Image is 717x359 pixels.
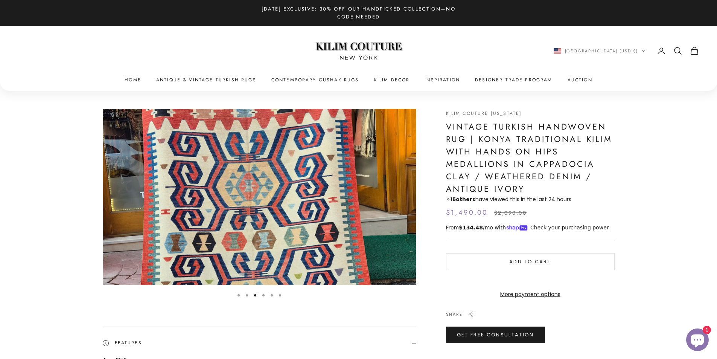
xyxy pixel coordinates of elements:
h1: Vintage Turkish Handwoven Rug | Konya Traditional Kilim with Hands on Hips Medallions in Cappadoc... [446,121,615,195]
a: Designer Trade Program [475,76,553,84]
summary: Features [103,327,416,359]
summary: Kilim Decor [374,76,410,84]
inbox-online-store-chat: Shopify online store chat [684,328,711,353]
strong: others [451,196,475,203]
span: Features [103,339,142,347]
a: Contemporary Oushak Rugs [271,76,359,84]
a: Home [125,76,141,84]
span: [GEOGRAPHIC_DATA] (USD $) [565,47,638,54]
sale-price: $1,490.00 [446,207,488,218]
span: 15 [451,196,456,203]
div: Item 3 of 6 [103,109,416,285]
nav: Primary navigation [18,76,699,84]
button: Change country or currency [554,47,646,54]
nav: Secondary navigation [554,46,699,55]
img: Rare artisan Turkish flat-weave rug in subtle clay, ivory, and blue hues for mid-century home decor [103,109,416,285]
button: Add to cart [446,253,615,270]
p: [DATE] Exclusive: 30% Off Our Handpicked Collection—No Code Needed [253,5,464,21]
img: United States [554,48,561,54]
a: Kilim Couture [US_STATE] [446,110,522,117]
a: Antique & Vintage Turkish Rugs [156,76,256,84]
a: Auction [568,76,592,84]
a: Get Free Consultation [446,327,545,343]
img: Logo of Kilim Couture New York [312,33,406,69]
compare-at-price: $2,090.00 [494,209,527,218]
span: Share [446,311,463,318]
button: Share [446,311,474,318]
a: More payment options [446,290,615,299]
a: Inspiration [425,76,460,84]
p: ✧ have viewed this in the last 24 hours. [446,195,615,204]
